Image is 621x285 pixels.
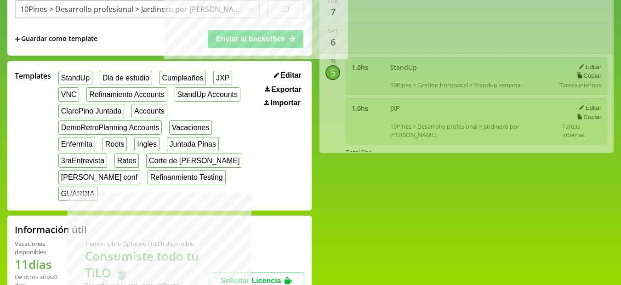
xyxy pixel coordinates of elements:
[15,223,87,236] h2: Información útil
[20,4,243,14] div: 10Pines > Desarrollo profesional > Jardinero por [PERSON_NAME]
[85,248,209,281] h1: Consumiste todo tu TiLO 🍵
[15,256,63,273] h1: 11 días
[86,87,167,102] button: Refinamiento Accounts
[100,71,152,85] button: Dia de estudio
[58,170,140,184] button: [PERSON_NAME] conf
[58,71,92,85] button: StandUp
[58,87,79,102] button: VNC
[58,187,97,201] button: GUARDIA
[15,239,63,256] div: Vacaciones disponibles
[160,71,206,85] button: Cumpleaños
[148,170,226,184] button: Refinanmiento Testing
[213,71,232,85] button: JXP
[134,137,159,151] button: Ingles
[280,71,301,80] span: Editar
[146,154,242,168] button: Corte de [PERSON_NAME]
[271,99,301,107] span: Importar
[169,120,212,135] button: Vacaciones
[216,35,285,43] span: Enviar al backoffice
[85,239,209,248] div: Tiempo Libre Optativo (TiLO) disponible
[131,104,167,118] button: Accounts
[114,154,139,168] button: Rates
[58,137,95,151] button: Enfermita
[15,34,20,44] span: +
[58,120,162,135] button: DemoRetroPlanning Accounts
[271,85,302,94] span: Exportar
[271,71,304,80] button: Editar
[15,71,51,81] span: Templates
[58,104,124,118] button: ClaroPino Juntada
[208,30,303,48] button: Enviar al backoffice
[15,34,97,44] span: +Guardar como template
[175,87,240,102] button: StandUp Accounts
[167,137,219,151] button: Juntada Pinas
[58,154,107,168] button: 3raEntrevista
[221,277,281,285] span: Solicitar Licencia
[262,85,304,94] button: Exportar
[103,137,127,151] button: Roots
